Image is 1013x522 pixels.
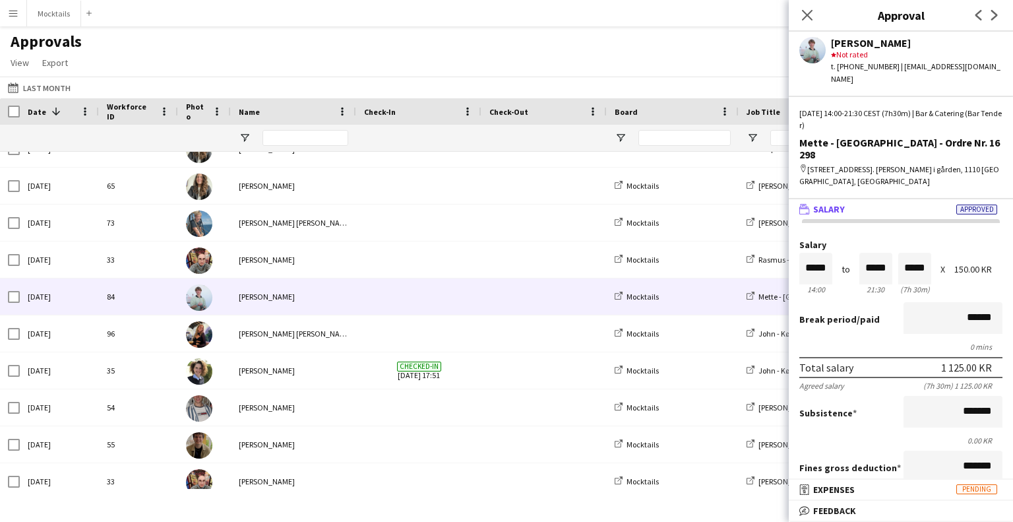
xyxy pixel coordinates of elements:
[231,278,356,315] div: [PERSON_NAME]
[99,389,178,426] div: 54
[231,426,356,463] div: [PERSON_NAME]
[615,366,659,375] a: Mocktails
[186,321,212,348] img: Lisa Garne Heller Petersen
[813,203,845,215] span: Salary
[627,218,659,228] span: Mocktails
[747,440,871,449] a: [PERSON_NAME] - Ordre Nr. 15880
[627,476,659,486] span: Mocktails
[799,436,1002,445] div: 0.00 KR
[799,284,832,294] div: 14:00
[107,102,154,121] span: Workforce ID
[231,168,356,204] div: [PERSON_NAME]
[799,381,844,391] div: Agreed salary
[37,54,73,71] a: Export
[747,329,876,339] a: John - København - Ordre Nr. 14995
[397,362,441,372] span: Checked-in
[231,389,356,426] div: [PERSON_NAME]
[747,181,871,191] a: [PERSON_NAME] - Ordre Nr. 16388
[627,403,659,412] span: Mocktails
[813,505,856,517] span: Feedback
[747,132,758,144] button: Open Filter Menu
[615,255,659,265] a: Mocktails
[859,284,892,294] div: 21:30
[20,278,99,315] div: [DATE]
[799,313,880,325] label: /paid
[627,440,659,449] span: Mocktails
[20,315,99,352] div: [DATE]
[231,463,356,500] div: [PERSON_NAME]
[239,107,260,117] span: Name
[615,440,659,449] a: Mocktails
[799,313,857,325] span: Break period
[20,168,99,204] div: [DATE]
[615,107,638,117] span: Board
[627,292,659,302] span: Mocktails
[627,181,659,191] span: Mocktails
[364,352,474,389] span: [DATE] 17:51
[789,501,1013,521] mat-expansion-panel-header: Feedback
[799,407,857,419] label: Subsistence
[239,132,251,144] button: Open Filter Menu
[758,255,876,265] span: Rasmus - Brøndby - Ordre Nr. 16259
[20,426,99,463] div: [DATE]
[20,352,99,389] div: [DATE]
[27,1,81,26] button: Mocktails
[42,57,68,69] span: Export
[789,199,1013,219] mat-expansion-panel-header: SalaryApproved
[99,242,178,278] div: 33
[831,37,1002,49] div: [PERSON_NAME]
[99,278,178,315] div: 84
[615,476,659,486] a: Mocktails
[956,205,997,214] span: Approved
[747,403,871,412] a: [PERSON_NAME] - Ordre Nr. 15880
[831,49,1002,61] div: Not rated
[5,80,73,96] button: Last Month
[186,247,212,274] img: Sina Behnam-Esmailian
[956,484,997,494] span: Pending
[186,469,212,496] img: Sina Behnam-Esmailian
[799,361,853,374] div: Total salary
[898,284,931,294] div: 7h 30m
[186,211,212,237] img: Noah Bondo Høegh
[20,463,99,500] div: [DATE]
[747,366,876,375] a: John - København - Ordre Nr. 14995
[954,265,1002,275] div: 150.00 KR
[799,240,1002,250] label: Salary
[799,342,1002,352] div: 0 mins
[747,476,871,486] a: [PERSON_NAME] - Ordre Nr. 15128
[231,242,356,278] div: [PERSON_NAME]
[186,432,212,459] img: Christoffer Jensen
[615,218,659,228] a: Mocktails
[231,315,356,352] div: [PERSON_NAME] [PERSON_NAME] [PERSON_NAME]
[231,352,356,389] div: [PERSON_NAME]
[231,205,356,241] div: [PERSON_NAME] [PERSON_NAME]
[758,440,871,449] span: [PERSON_NAME] - Ordre Nr. 15880
[99,463,178,500] div: 33
[28,107,46,117] span: Date
[99,205,178,241] div: 73
[20,389,99,426] div: [DATE]
[615,329,659,339] a: Mocktails
[186,358,212,385] img: Katrine Johansen
[186,395,212,422] img: Jacob Iskau
[758,403,871,412] span: [PERSON_NAME] - Ordre Nr. 15880
[99,426,178,463] div: 55
[20,242,99,278] div: [DATE]
[770,130,863,146] input: Job Title Filter Input
[758,329,876,339] span: John - København - Ordre Nr. 14995
[262,130,348,146] input: Name Filter Input
[758,181,871,191] span: [PERSON_NAME] - Ordre Nr. 16388
[364,107,396,117] span: Check-In
[789,480,1013,500] mat-expansion-panel-header: ExpensesPending
[758,476,871,486] span: [PERSON_NAME] - Ordre Nr. 15128
[941,361,992,374] div: 1 125.00 KR
[940,265,945,275] div: X
[20,205,99,241] div: [DATE]
[799,462,901,474] label: Fines gross deduction
[627,366,659,375] span: Mocktails
[758,218,947,228] span: [PERSON_NAME] - kbh kørsel til location - Ordre Nr. 15871
[11,57,29,69] span: View
[627,329,659,339] span: Mocktails
[842,265,850,275] div: to
[615,403,659,412] a: Mocktails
